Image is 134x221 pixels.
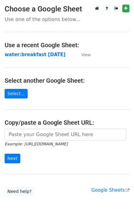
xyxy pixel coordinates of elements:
h4: Copy/paste a Google Sheet URL: [5,119,129,126]
small: Example: [URL][DOMAIN_NAME] [5,142,68,146]
input: Paste your Google Sheet URL here [5,129,126,140]
h3: Choose a Google Sheet [5,5,129,14]
input: Next [5,154,20,163]
a: View [75,52,91,57]
a: water:breakfast [DATE] [5,52,65,57]
small: View [81,52,91,57]
a: Need help? [5,187,34,196]
h4: Use a recent Google Sheet: [5,41,129,49]
p: Use one of the options below... [5,16,129,23]
a: Select... [5,89,28,98]
h4: Select another Google Sheet: [5,77,129,84]
a: Google Sheets [91,187,129,193]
